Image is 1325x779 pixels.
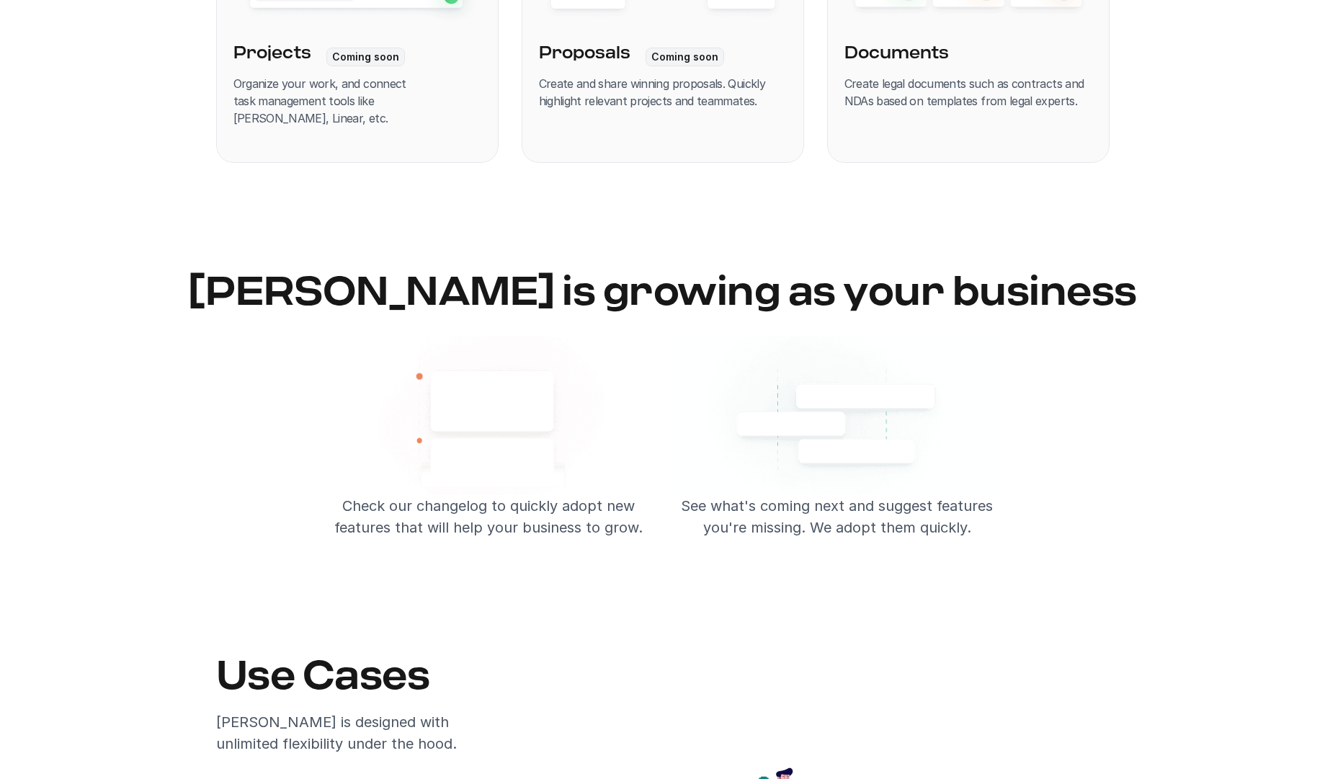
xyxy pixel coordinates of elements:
[651,50,718,63] p: Coming soon
[539,75,787,110] p: Create and share winning proposals. Quickly highlight relevant projects and teammates.
[233,42,311,66] h3: Projects
[672,495,1003,538] p: See what's coming next and suggest features you're missing. We adopt them quickly.
[332,50,399,63] p: Coming soon
[539,42,630,66] h3: Proposals
[216,711,496,754] p: [PERSON_NAME] is designed with unlimited flexibility under the hood.
[323,495,654,538] p: Check our changelog to quickly adopt new features that will help your business to grow.
[233,75,481,127] p: Organize your work, and connect task management tools like [PERSON_NAME], Linear, etc.
[844,75,1092,110] p: Create legal documents such as contracts and NDAs based on templates from legal experts.
[844,42,949,66] h3: Documents
[216,655,430,700] h2: Use Cases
